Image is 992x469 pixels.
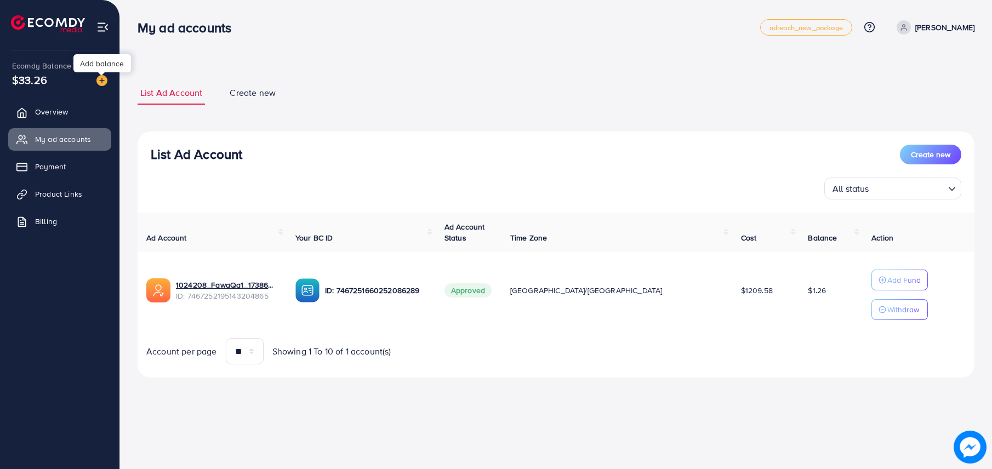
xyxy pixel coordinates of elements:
[808,285,826,296] span: $1.26
[35,161,66,172] span: Payment
[73,54,131,72] div: Add balance
[8,210,111,232] a: Billing
[146,278,170,302] img: ic-ads-acc.e4c84228.svg
[8,183,111,205] a: Product Links
[11,15,85,32] img: logo
[138,20,240,36] h3: My ad accounts
[272,345,391,358] span: Showing 1 To 10 of 1 account(s)
[295,278,320,302] img: ic-ba-acc.ded83a64.svg
[444,283,492,298] span: Approved
[140,87,202,99] span: List Ad Account
[871,232,893,243] span: Action
[830,181,871,197] span: All status
[808,232,837,243] span: Balance
[900,145,961,164] button: Create new
[824,178,961,199] div: Search for option
[887,273,921,287] p: Add Fund
[96,75,107,86] img: image
[35,134,91,145] span: My ad accounts
[146,232,187,243] span: Ad Account
[35,216,57,227] span: Billing
[12,72,47,88] span: $33.26
[871,270,928,290] button: Add Fund
[151,146,242,162] h3: List Ad Account
[510,285,663,296] span: [GEOGRAPHIC_DATA]/[GEOGRAPHIC_DATA]
[12,60,71,71] span: Ecomdy Balance
[911,149,950,160] span: Create new
[325,284,427,297] p: ID: 7467251660252086289
[887,303,919,316] p: Withdraw
[35,106,68,117] span: Overview
[35,188,82,199] span: Product Links
[873,179,944,197] input: Search for option
[295,232,333,243] span: Your BC ID
[176,290,278,301] span: ID: 7467252195143204865
[8,128,111,150] a: My ad accounts
[96,21,109,33] img: menu
[176,279,278,302] div: <span class='underline'>1024208_FawaQa1_1738605147168</span></br>7467252195143204865
[146,345,217,358] span: Account per page
[871,299,928,320] button: Withdraw
[954,431,987,464] img: image
[769,24,843,31] span: adreach_new_package
[176,279,278,290] a: 1024208_FawaQa1_1738605147168
[230,87,276,99] span: Create new
[8,101,111,123] a: Overview
[510,232,547,243] span: Time Zone
[8,156,111,178] a: Payment
[741,285,773,296] span: $1209.58
[444,221,485,243] span: Ad Account Status
[741,232,757,243] span: Cost
[760,19,852,36] a: adreach_new_package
